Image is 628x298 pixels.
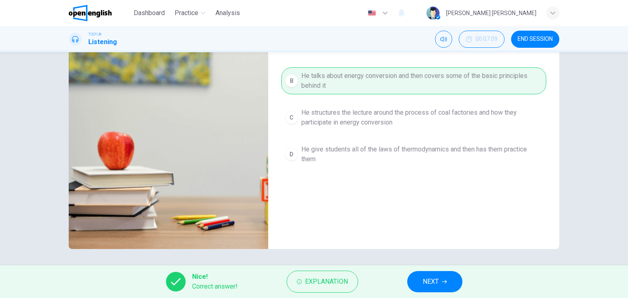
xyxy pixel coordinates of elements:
[69,5,112,21] img: OpenEnglish logo
[459,31,505,48] button: 00:07:09
[367,10,377,16] img: en
[459,31,505,48] div: Hide
[212,6,243,20] button: Analysis
[475,36,498,42] span: 00:07:09
[518,36,553,42] span: END SESSION
[423,276,439,287] span: NEXT
[69,5,130,21] a: OpenEnglish logo
[130,6,168,20] button: Dashboard
[426,7,440,20] img: Profile picture
[171,6,209,20] button: Practice
[69,50,268,249] img: Listen to this clip about Energy Conversion before answering the questions:
[446,8,536,18] div: [PERSON_NAME] [PERSON_NAME]
[287,271,358,293] button: Explanation
[88,37,117,47] h1: Listening
[192,272,238,282] span: Nice!
[88,31,101,37] span: TOEFL®
[407,271,462,292] button: NEXT
[134,8,165,18] span: Dashboard
[305,276,348,287] span: Explanation
[215,8,240,18] span: Analysis
[175,8,198,18] span: Practice
[192,282,238,291] span: Correct answer!
[511,31,559,48] button: END SESSION
[435,31,452,48] div: Mute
